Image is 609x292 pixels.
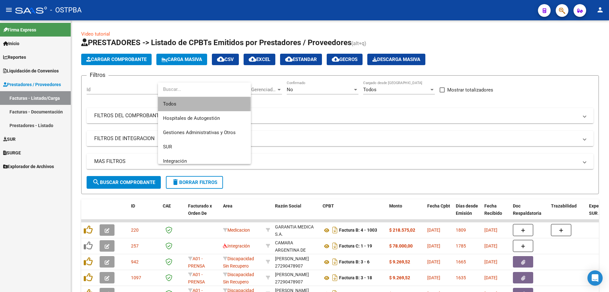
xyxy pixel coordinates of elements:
[163,158,187,164] span: Integración
[587,270,603,286] div: Open Intercom Messenger
[163,144,172,150] span: SUR
[163,130,236,135] span: Gestiones Administrativas y Otros
[158,82,250,97] input: dropdown search
[163,97,246,111] span: Todos
[163,115,220,121] span: Hospitales de Autogestión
